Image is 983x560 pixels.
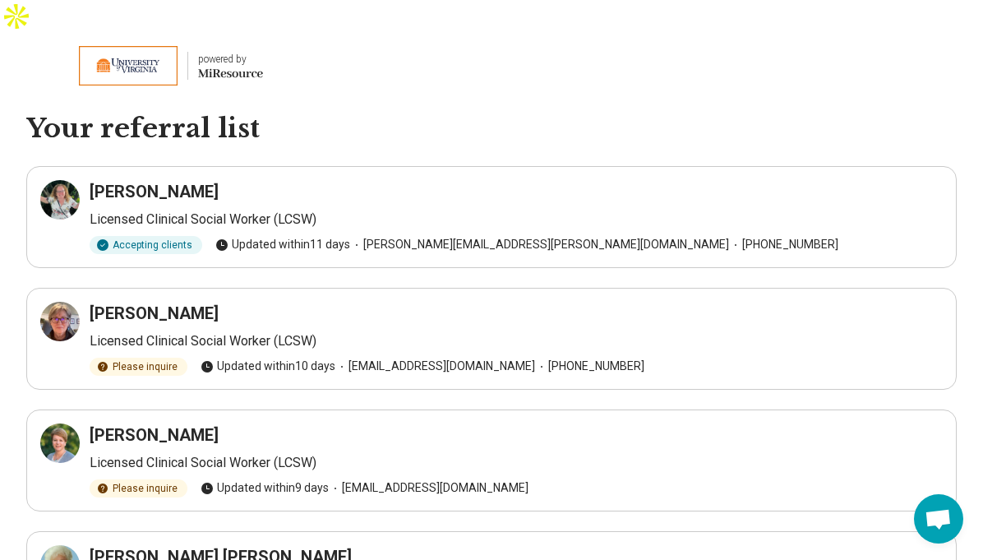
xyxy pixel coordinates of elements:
[201,479,329,497] span: Updated within 9 days
[90,236,202,254] div: Accepting clients
[79,46,178,86] img: University of Virginia
[90,302,219,325] h3: [PERSON_NAME]
[90,331,943,351] p: Licensed Clinical Social Worker (LCSW)
[90,479,187,498] div: Please inquire
[26,112,957,146] h1: Your referral list
[335,358,535,375] span: [EMAIL_ADDRESS][DOMAIN_NAME]
[215,236,350,253] span: Updated within 11 days
[26,46,263,86] a: University of Virginiapowered by
[90,210,943,229] p: Licensed Clinical Social Worker (LCSW)
[201,358,335,375] span: Updated within 10 days
[198,52,263,67] div: powered by
[350,236,729,253] span: [PERSON_NAME][EMAIL_ADDRESS][PERSON_NAME][DOMAIN_NAME]
[914,494,963,544] a: Open chat
[729,236,838,253] span: [PHONE_NUMBER]
[90,358,187,376] div: Please inquire
[329,479,528,497] span: [EMAIL_ADDRESS][DOMAIN_NAME]
[90,180,219,203] h3: [PERSON_NAME]
[90,453,943,473] p: Licensed Clinical Social Worker (LCSW)
[535,358,644,375] span: [PHONE_NUMBER]
[90,423,219,447] h3: [PERSON_NAME]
